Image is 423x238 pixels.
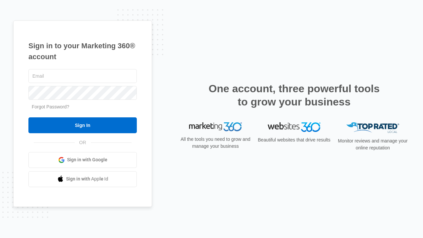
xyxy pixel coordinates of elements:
[28,69,137,83] input: Email
[28,171,137,187] a: Sign in with Apple Id
[67,156,107,163] span: Sign in with Google
[336,138,410,151] p: Monitor reviews and manage your online reputation
[189,122,242,132] img: Marketing 360
[32,104,69,109] a: Forgot Password?
[75,139,91,146] span: OR
[28,40,137,62] h1: Sign in to your Marketing 360® account
[257,137,331,143] p: Beautiful websites that drive results
[66,176,108,182] span: Sign in with Apple Id
[178,136,252,150] p: All the tools you need to grow and manage your business
[207,82,382,108] h2: One account, three powerful tools to grow your business
[268,122,321,132] img: Websites 360
[28,117,137,133] input: Sign In
[346,122,399,133] img: Top Rated Local
[28,152,137,168] a: Sign in with Google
